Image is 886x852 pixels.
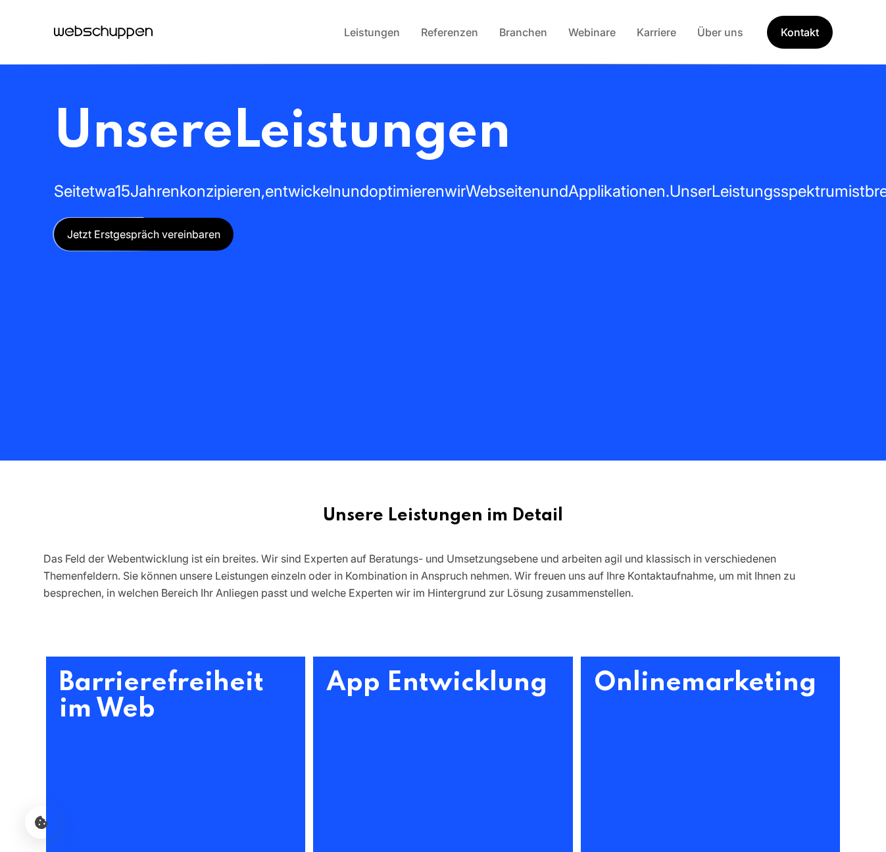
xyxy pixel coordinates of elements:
span: Unsere [54,106,233,159]
span: Unser [670,182,712,201]
a: Über uns [687,26,754,39]
span: und [341,182,369,201]
button: Cookie-Einstellungen öffnen [25,806,58,839]
a: Branchen [489,26,558,39]
a: Webinare [558,26,626,39]
span: und [541,182,568,201]
span: Leistungsspektrum [712,182,849,201]
span: konzipieren, [180,182,265,201]
span: ist [849,182,865,201]
span: Jahren [130,182,180,201]
span: wir [445,182,466,201]
a: Karriere [626,26,687,39]
span: entwickeln [265,182,341,201]
span: 15 [115,182,130,201]
h2: Unsere Leistungen im Detail [43,505,843,526]
a: Jetzt Erstgespräch vereinbaren [54,218,234,251]
a: Referenzen [410,26,489,39]
a: Leistungen [333,26,410,39]
span: Seit [54,182,81,201]
span: Applikationen. [568,182,670,201]
a: Hauptseite besuchen [54,22,153,42]
span: Webseiten [466,182,541,201]
div: Das Feld der Webentwicklung ist ein breites. Wir sind Experten auf Beratungs- und Umsetzungsebene... [43,550,843,601]
span: etwa [81,182,115,201]
span: Leistungen [233,106,510,159]
span: optimieren [369,182,445,201]
a: Get Started [767,16,833,49]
